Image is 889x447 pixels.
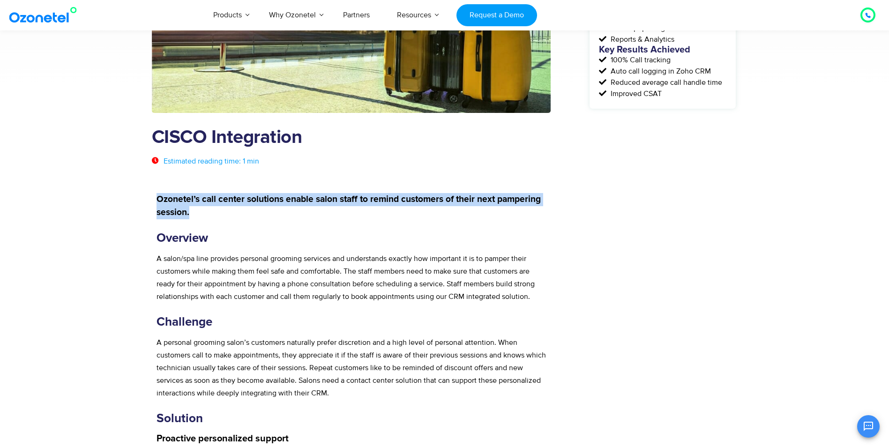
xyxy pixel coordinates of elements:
p: A personal grooming salon’s customers naturally prefer discretion and a high level of personal at... [157,336,546,400]
strong: Challenge [157,316,212,328]
strong: Overview [157,232,208,244]
span: Auto call logging in Zoho CRM [608,66,711,77]
a: Request a Demo [456,4,537,26]
h5: Key Results Achieved [599,45,726,54]
strong: Ozonetel’s call center solutions enable salon staff to remind customers of their next pampering s... [157,195,541,217]
strong: Proactive personalized support [157,434,289,443]
h1: CISCO Integration [152,127,551,149]
span: 100% Call tracking [608,54,671,66]
p: A salon/spa line provides personal grooming services and understands exactly how important it is ... [157,253,546,303]
strong: Solution [157,412,203,425]
span: Reduced average call handle time [608,77,722,88]
span: 1 min [243,156,259,166]
span: Estimated reading time: [164,156,241,166]
button: Open chat [857,415,880,438]
span: Reports & Analytics [608,34,674,45]
span: Improved CSAT [608,88,662,99]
